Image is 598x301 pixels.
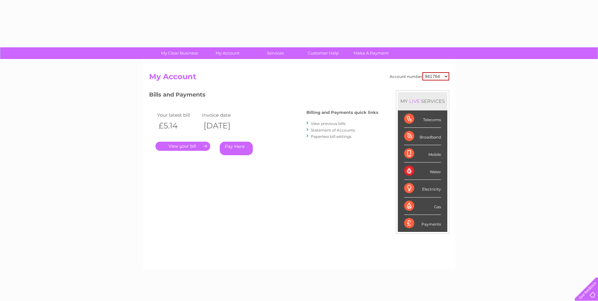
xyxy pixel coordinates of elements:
th: [DATE] [200,119,246,132]
a: My Clear Business [154,47,206,59]
td: Your latest bill [155,111,201,119]
h3: Bills and Payments [149,90,378,101]
div: Broadband [404,128,441,145]
div: MY SERVICES [398,92,447,110]
a: Make A Payment [345,47,397,59]
a: Pay Here [220,142,253,155]
a: Paperless bill settings [311,134,351,139]
td: Invoice date [200,111,246,119]
div: LIVE [408,98,421,104]
div: Electricity [404,180,441,197]
a: Statement of Accounts [311,128,355,133]
th: £5.14 [155,119,201,132]
div: Water [404,162,441,180]
h4: Billing and Payments quick links [306,110,378,115]
a: View previous bills [311,121,345,126]
a: Customer Help [297,47,349,59]
a: . [155,142,210,151]
h2: My Account [149,72,449,84]
div: Account number [390,72,449,80]
a: Services [249,47,301,59]
div: Telecoms [404,110,441,128]
div: Mobile [404,145,441,162]
div: Gas [404,198,441,215]
a: My Account [201,47,253,59]
div: Payments [404,215,441,232]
